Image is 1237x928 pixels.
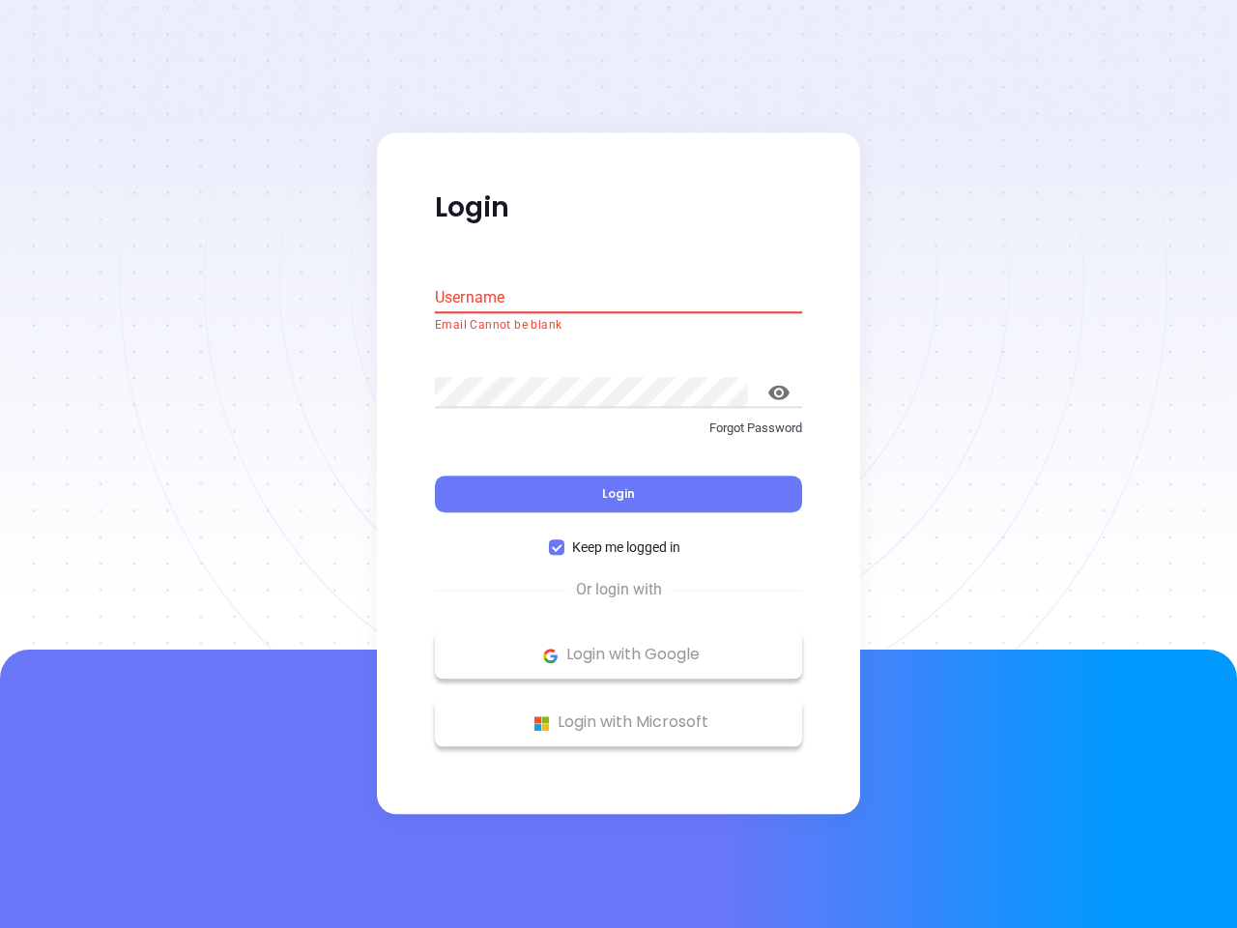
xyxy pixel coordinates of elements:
img: Google Logo [538,644,562,668]
a: Forgot Password [435,419,802,453]
button: Microsoft Logo Login with Microsoft [435,699,802,747]
p: Login [435,190,802,225]
p: Forgot Password [435,419,802,438]
span: Login [602,486,635,503]
p: Login with Google [445,641,792,670]
p: Email Cannot be blank [435,316,802,335]
img: Microsoft Logo [530,711,554,736]
button: Google Logo Login with Google [435,631,802,680]
span: Or login with [566,579,672,602]
p: Login with Microsoft [445,709,792,738]
span: Keep me logged in [564,537,688,559]
button: Login [435,477,802,513]
button: toggle password visibility [756,369,802,416]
